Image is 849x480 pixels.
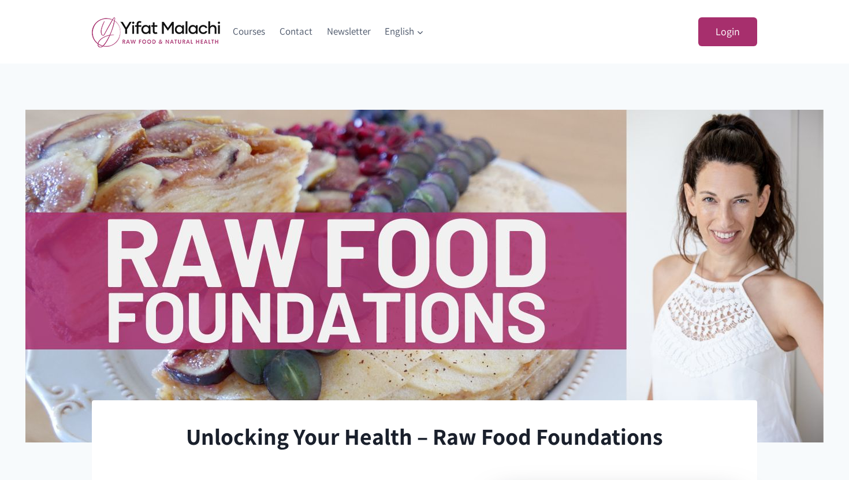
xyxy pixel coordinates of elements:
a: Newsletter [319,18,378,46]
a: English [378,18,431,46]
nav: Primary Navigation [226,18,431,46]
img: yifat_logo41_en.png [92,17,220,47]
h1: Unlocking Your Health – Raw Food Foundations [110,419,739,453]
a: Contact [273,18,320,46]
a: Login [698,17,757,47]
a: Courses [226,18,273,46]
span: English [385,24,424,39]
